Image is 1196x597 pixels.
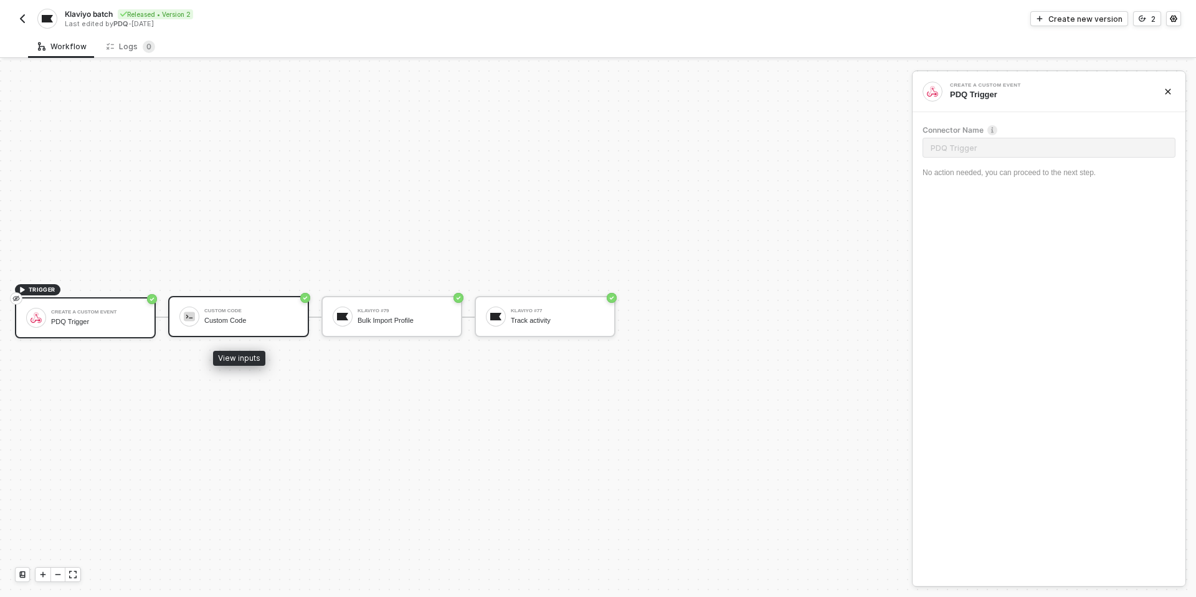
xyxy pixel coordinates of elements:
img: integration-icon [927,86,938,97]
div: create a custom event [950,83,1137,88]
span: Klaviyo batch [65,9,113,19]
div: Create new version [1048,14,1122,24]
span: icon-play [19,286,26,294]
img: icon [490,311,501,322]
div: Last edited by - [DATE] [65,19,597,29]
span: icon-play [1036,15,1043,22]
span: icon-success-page [607,293,617,303]
div: Custom Code [204,317,298,325]
img: back [17,14,27,24]
span: icon-success-page [453,293,463,303]
div: Track activity [511,317,604,325]
button: back [15,11,30,26]
div: Custom Code [204,308,298,313]
label: Connector Name [923,125,1175,135]
div: View inputs [213,351,265,366]
button: 2 [1133,11,1161,26]
img: icon [31,312,42,323]
input: Enter description [923,138,1175,158]
div: Klaviyo #77 [511,308,604,313]
div: Workflow [38,42,87,52]
span: PDQ [113,19,128,28]
div: Klaviyo #79 [358,308,451,313]
span: icon-versioning [1139,15,1146,22]
span: icon-expand [69,571,77,578]
img: integration-icon [42,13,52,24]
div: PDQ Trigger [950,89,1144,100]
img: icon [184,311,195,322]
div: Logs [107,41,155,53]
span: eye-invisible [12,294,20,303]
span: icon-settings [1170,15,1177,22]
img: icon [337,311,348,322]
span: TRIGGER [29,285,55,295]
div: 2 [1151,14,1156,24]
span: icon-success-page [147,294,157,304]
div: PDQ Trigger [51,318,145,326]
div: No action needed, you can proceed to the next step. [923,168,1175,178]
div: Released • Version 2 [118,9,193,19]
sup: 0 [143,41,155,53]
div: create a custom event [51,310,145,315]
span: icon-play [39,571,47,578]
span: icon-success-page [300,293,310,303]
div: Bulk Import Profile [358,317,451,325]
span: icon-close [1164,88,1172,95]
img: icon-info [987,125,997,135]
span: icon-minus [54,571,62,578]
button: Create new version [1030,11,1128,26]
